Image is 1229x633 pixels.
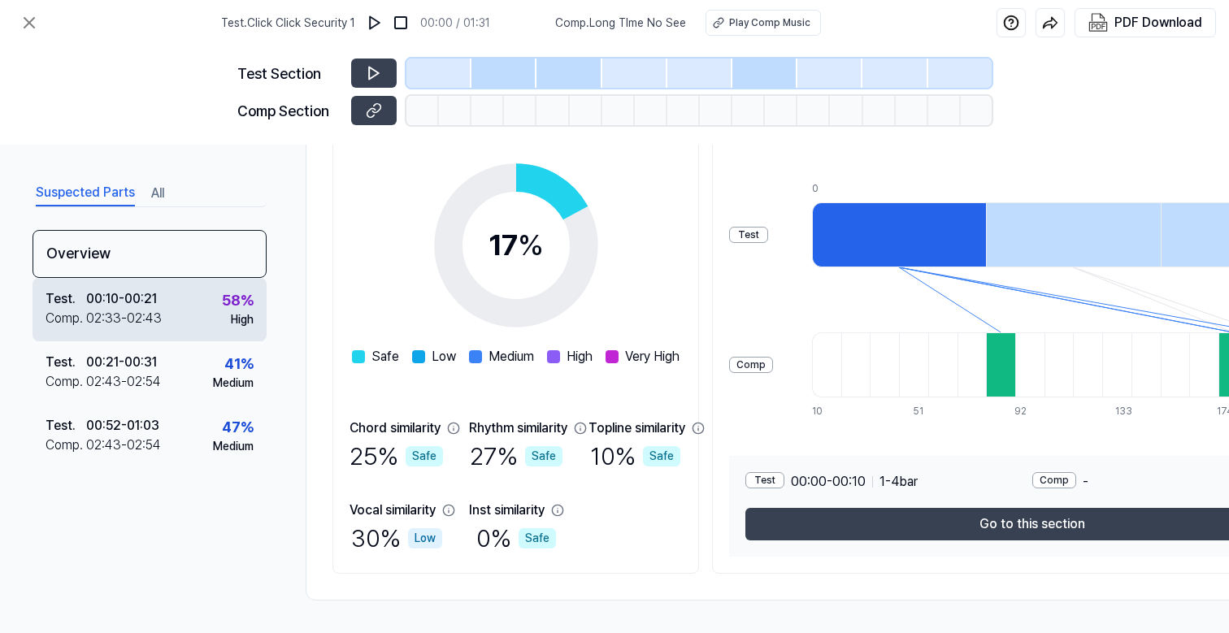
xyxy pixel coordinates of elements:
[86,289,157,309] div: 00:10 - 00:21
[643,446,680,466] div: Safe
[406,446,443,466] div: Safe
[408,528,442,548] div: Low
[555,15,686,32] span: Comp . Long TIme No See
[476,520,556,557] div: 0 %
[729,227,768,243] div: Test
[913,404,942,418] div: 51
[525,446,562,466] div: Safe
[151,180,164,206] button: All
[812,181,986,196] div: 0
[46,353,86,372] div: Test .
[371,347,399,366] span: Safe
[791,472,866,492] span: 00:00 - 00:10
[46,289,86,309] div: Test .
[224,353,254,375] div: 41 %
[729,15,810,30] div: Play Comp Music
[590,438,680,475] div: 10 %
[706,10,821,36] button: Play Comp Music
[567,347,593,366] span: High
[213,375,254,392] div: Medium
[469,501,545,520] div: Inst similarity
[432,347,456,366] span: Low
[46,436,86,455] div: Comp .
[33,230,267,278] div: Overview
[1014,404,1044,418] div: 92
[420,15,490,32] div: 00:00 / 01:31
[367,15,383,31] img: play
[393,15,409,31] img: stop
[489,223,544,267] div: 17
[222,416,254,438] div: 47 %
[86,353,157,372] div: 00:21 - 00:31
[1032,472,1076,488] div: Comp
[86,436,161,455] div: 02:43 - 02:54
[221,15,355,32] span: Test . Click Click Security 1
[745,472,784,488] div: Test
[1003,15,1019,31] img: help
[231,311,254,328] div: High
[470,438,562,475] div: 27 %
[237,63,341,85] div: Test Section
[729,357,773,373] div: Comp
[1042,15,1058,31] img: share
[588,418,685,438] div: Topline similarity
[518,228,544,262] span: %
[350,438,443,475] div: 25 %
[812,404,841,418] div: 10
[879,472,918,492] span: 1 - 4 bar
[625,347,680,366] span: Very High
[86,309,162,328] div: 02:33 - 02:43
[213,438,254,455] div: Medium
[519,528,556,548] div: Safe
[46,309,86,328] div: Comp .
[1085,9,1205,37] button: PDF Download
[36,180,135,206] button: Suspected Parts
[1115,404,1144,418] div: 133
[489,347,534,366] span: Medium
[222,289,254,311] div: 58 %
[1114,12,1202,33] div: PDF Download
[350,418,441,438] div: Chord similarity
[237,100,341,122] div: Comp Section
[86,416,159,436] div: 00:52 - 01:03
[351,520,442,557] div: 30 %
[1088,13,1108,33] img: PDF Download
[86,372,161,392] div: 02:43 - 02:54
[350,501,436,520] div: Vocal similarity
[46,416,86,436] div: Test .
[469,418,567,438] div: Rhythm similarity
[46,372,86,392] div: Comp .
